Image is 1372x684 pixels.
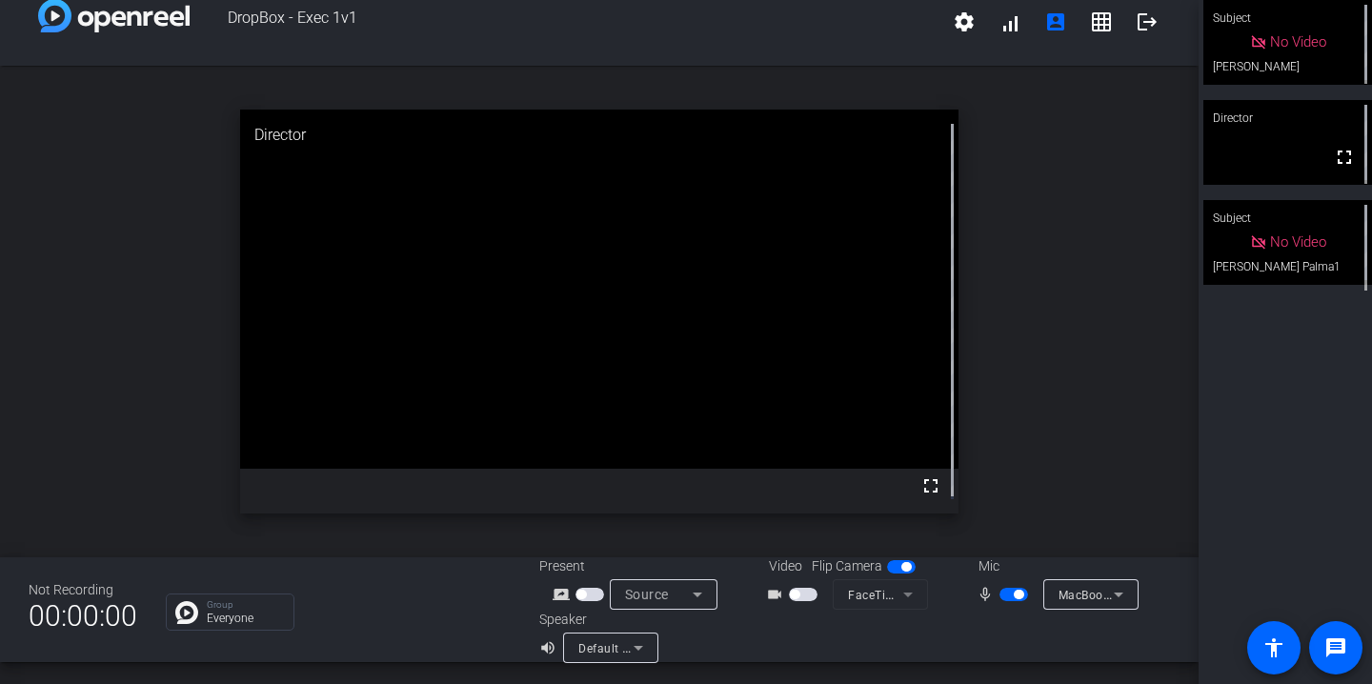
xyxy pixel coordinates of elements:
[539,610,654,630] div: Speaker
[539,556,730,576] div: Present
[959,556,1150,576] div: Mic
[29,580,137,600] div: Not Recording
[919,474,942,497] mat-icon: fullscreen
[1203,100,1372,136] div: Director
[625,587,669,602] span: Source
[1262,636,1285,659] mat-icon: accessibility
[1270,233,1326,251] span: No Video
[1324,636,1347,659] mat-icon: message
[175,601,198,624] img: Chat Icon
[1203,200,1372,236] div: Subject
[553,583,575,606] mat-icon: screen_share_outline
[1270,33,1326,50] span: No Video
[207,600,284,610] p: Group
[207,613,284,624] p: Everyone
[1059,587,1253,602] span: MacBook Pro Microphone (Built-in)
[977,583,999,606] mat-icon: mic_none
[1090,10,1113,33] mat-icon: grid_on
[1136,10,1159,33] mat-icon: logout
[1044,10,1067,33] mat-icon: account_box
[812,556,882,576] span: Flip Camera
[539,636,562,659] mat-icon: volume_up
[953,10,976,33] mat-icon: settings
[578,640,808,655] span: Default - MacBook Pro Speakers (Built-in)
[29,593,137,639] span: 00:00:00
[769,556,802,576] span: Video
[1333,146,1356,169] mat-icon: fullscreen
[766,583,789,606] mat-icon: videocam_outline
[240,110,959,161] div: Director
